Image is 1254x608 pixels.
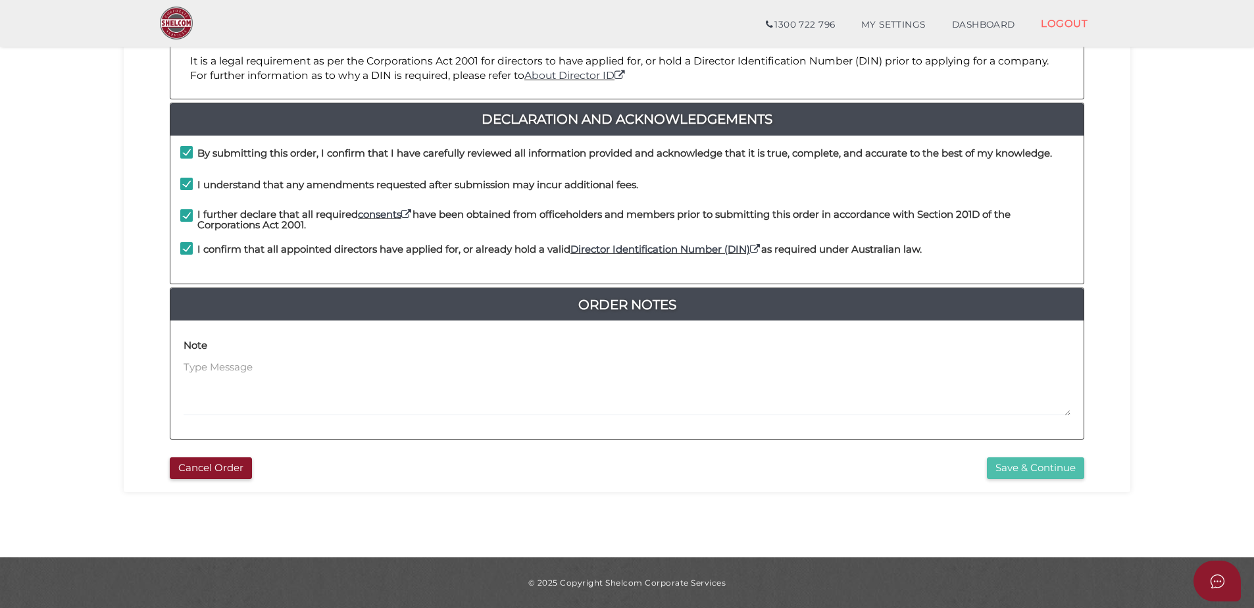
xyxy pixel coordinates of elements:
a: LOGOUT [1028,10,1101,37]
a: DASHBOARD [939,12,1028,38]
div: © 2025 Copyright Shelcom Corporate Services [134,577,1120,588]
a: Declaration And Acknowledgements [170,109,1084,130]
a: About Director ID [524,69,626,82]
a: Order Notes [170,294,1084,315]
h4: I confirm that all appointed directors have applied for, or already hold a valid as required unde... [197,244,922,255]
h4: Director ID [190,38,1064,49]
button: Cancel Order [170,457,252,479]
p: It is a legal requirement as per the Corporations Act 2001 for directors to have applied for, or ... [190,54,1064,84]
h4: I understand that any amendments requested after submission may incur additional fees. [197,180,638,191]
h4: I further declare that all required have been obtained from officeholders and members prior to su... [197,209,1074,231]
button: Open asap [1193,561,1241,601]
button: Save & Continue [987,457,1084,479]
a: 1300 722 796 [753,12,848,38]
a: Director Identification Number (DIN) [570,243,761,255]
a: consents [358,208,413,220]
h4: By submitting this order, I confirm that I have carefully reviewed all information provided and a... [197,148,1052,159]
a: MY SETTINGS [848,12,939,38]
h4: Note [184,340,207,351]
